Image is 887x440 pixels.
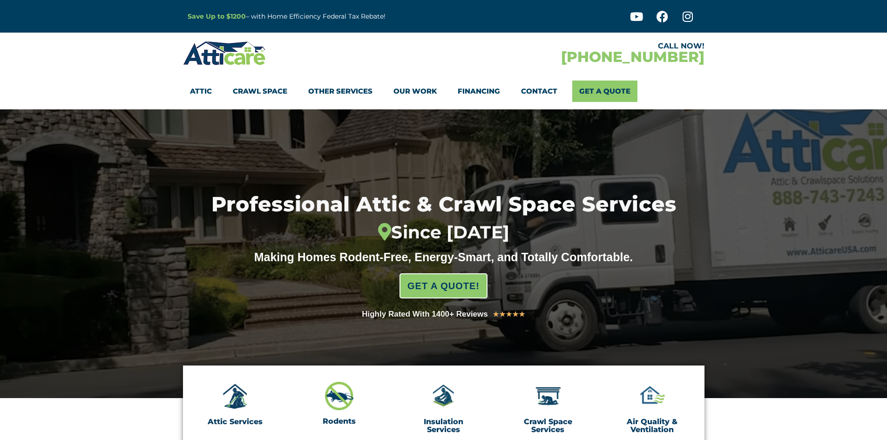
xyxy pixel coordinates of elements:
div: Since [DATE] [163,222,724,243]
a: Attic Services [208,417,263,426]
a: Save Up to $1200 [188,12,246,20]
span: GET A QUOTE! [407,277,480,295]
i: ★ [519,308,525,320]
i: ★ [506,308,512,320]
i: ★ [493,308,499,320]
a: Air Quality & Ventilation [627,417,677,434]
div: Highly Rated With 1400+ Reviews [362,308,488,321]
i: ★ [512,308,519,320]
a: Our Work [393,81,437,102]
a: Get A Quote [572,81,637,102]
a: Financing [458,81,500,102]
a: GET A QUOTE! [399,273,488,298]
div: Making Homes Rodent-Free, Energy-Smart, and Totally Comfortable. [237,250,651,264]
div: CALL NOW! [444,42,704,50]
i: ★ [499,308,506,320]
a: Attic [190,81,212,102]
p: – with Home Efficiency Federal Tax Rebate! [188,11,489,22]
a: Insulation Services [424,417,463,434]
nav: Menu [190,81,697,102]
a: Crawl Space Services [524,417,572,434]
a: Rodents [323,417,356,426]
div: 5/5 [493,308,525,320]
h1: Professional Attic & Crawl Space Services [163,194,724,243]
a: Contact [521,81,557,102]
a: Crawl Space [233,81,287,102]
a: Other Services [308,81,372,102]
